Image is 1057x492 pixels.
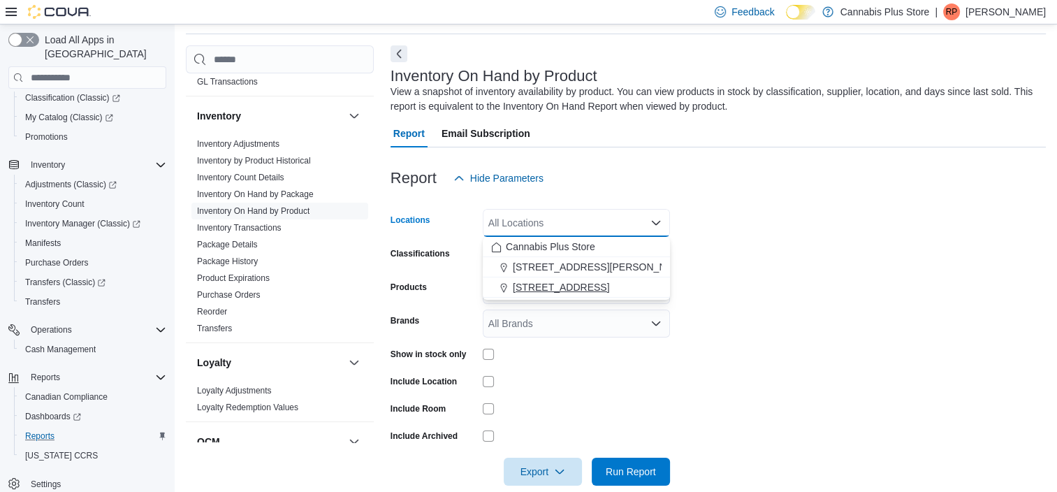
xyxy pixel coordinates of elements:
a: Transfers (Classic) [20,274,111,291]
span: Transfers [25,296,60,307]
span: Inventory [25,157,166,173]
span: Email Subscription [442,120,530,147]
a: Package Details [197,240,258,249]
span: Manifests [20,235,166,252]
span: [STREET_ADDRESS] [513,280,609,294]
a: Classification (Classic) [20,89,126,106]
label: Include Room [391,403,446,414]
button: Close list of options [650,217,662,229]
span: Purchase Orders [20,254,166,271]
button: Reports [14,426,172,446]
span: Inventory [31,159,65,171]
button: Run Report [592,458,670,486]
button: Canadian Compliance [14,387,172,407]
div: Inventory [186,136,374,342]
a: GL Transactions [197,77,258,87]
button: Cannabis Plus Store [483,237,670,257]
button: [US_STATE] CCRS [14,446,172,465]
span: Hide Parameters [470,171,544,185]
span: Purchase Orders [25,257,89,268]
button: Reports [3,368,172,387]
a: Inventory Count Details [197,173,284,182]
a: Adjustments (Classic) [14,175,172,194]
p: [PERSON_NAME] [965,3,1046,20]
span: My Catalog (Classic) [20,109,166,126]
input: Dark Mode [786,5,815,20]
span: Loyalty Adjustments [197,385,272,396]
span: Promotions [25,131,68,143]
a: Adjustments (Classic) [20,176,122,193]
span: Transfers [20,294,166,310]
label: Products [391,282,427,293]
button: Inventory [197,109,343,123]
span: Inventory Manager (Classic) [20,215,166,232]
span: Reports [25,430,54,442]
a: Reorder [197,307,227,317]
span: Loyalty Redemption Values [197,402,298,413]
span: Inventory Adjustments [197,138,279,150]
a: Inventory by Product Historical [197,156,311,166]
button: [STREET_ADDRESS] [483,277,670,298]
a: Product Expirations [197,273,270,283]
a: Cash Management [20,341,101,358]
h3: Report [391,170,437,187]
span: Export [512,458,574,486]
span: Promotions [20,129,166,145]
span: Package History [197,256,258,267]
a: Canadian Compliance [20,389,113,405]
button: Reports [25,369,66,386]
span: Cannabis Plus Store [506,240,595,254]
span: Operations [31,324,72,335]
span: Inventory Manager (Classic) [25,218,140,229]
a: My Catalog (Classic) [20,109,119,126]
a: Promotions [20,129,73,145]
span: Classification (Classic) [25,92,120,103]
a: Dashboards [20,408,87,425]
img: Cova [28,5,91,19]
span: Load All Apps in [GEOGRAPHIC_DATA] [39,33,166,61]
span: Cash Management [20,341,166,358]
label: Classifications [391,248,450,259]
span: Inventory Count Details [197,172,284,183]
span: Run Report [606,465,656,479]
span: Inventory Count [25,198,85,210]
h3: Inventory [197,109,241,123]
span: Operations [25,321,166,338]
a: Package History [197,256,258,266]
span: [STREET_ADDRESS][PERSON_NAME] [513,260,690,274]
span: Manifests [25,238,61,249]
div: View a snapshot of inventory availability by product. You can view products in stock by classific... [391,85,1039,114]
a: My Catalog (Classic) [14,108,172,127]
button: Operations [3,320,172,340]
span: Adjustments (Classic) [20,176,166,193]
button: Purchase Orders [14,253,172,273]
button: Open list of options [650,318,662,329]
label: Include Archived [391,430,458,442]
span: Inventory On Hand by Product [197,205,309,217]
button: Next [391,45,407,62]
button: [STREET_ADDRESS][PERSON_NAME] [483,257,670,277]
a: Inventory Manager (Classic) [20,215,146,232]
a: Reports [20,428,60,444]
label: Brands [391,315,419,326]
label: Locations [391,215,430,226]
span: Reports [20,428,166,444]
span: Cash Management [25,344,96,355]
span: Inventory Count [20,196,166,212]
h3: Inventory On Hand by Product [391,68,597,85]
span: Transfers (Classic) [20,274,166,291]
a: Transfers (Classic) [14,273,172,292]
h3: OCM [197,435,220,449]
a: Inventory Transactions [197,223,282,233]
span: Adjustments (Classic) [25,179,117,190]
span: Dashboards [25,411,81,422]
button: Loyalty [346,354,363,371]
div: Ray Perry [943,3,960,20]
a: Transfers [197,324,232,333]
div: Finance [186,57,374,96]
button: OCM [346,433,363,450]
button: OCM [197,435,343,449]
span: Inventory On Hand by Package [197,189,314,200]
span: GL Transactions [197,76,258,87]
